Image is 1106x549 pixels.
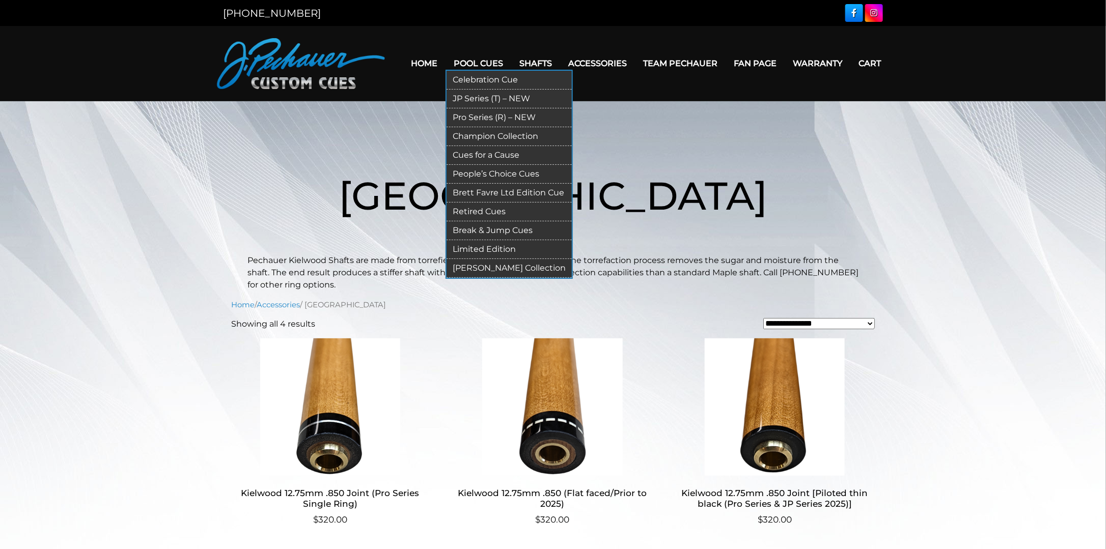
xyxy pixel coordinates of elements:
[447,221,572,240] a: Break & Jump Cues
[313,514,318,525] span: $
[447,240,572,259] a: Limited Edition
[447,71,572,90] a: Celebration Cue
[339,172,767,219] span: [GEOGRAPHIC_DATA]
[785,50,850,76] a: Warranty
[850,50,889,76] a: Cart
[454,484,652,513] h2: Kielwood 12.75mm .850 (Flat faced/Prior to 2025)
[447,146,572,165] a: Cues for a Cause
[511,50,560,76] a: Shafts
[231,299,875,310] nav: Breadcrumb
[446,50,511,76] a: Pool Cues
[231,338,429,526] a: Kielwood 12.75mm .850 Joint (Pro Series Single Ring) $320.00
[454,338,652,476] img: Kielwood 12.75mm .850 (Flat faced/Prior to 2025)
[217,38,385,89] img: Pechauer Custom Cues
[536,514,570,525] bdi: 320.00
[560,50,635,76] a: Accessories
[676,338,874,526] a: Kielwood 12.75mm .850 Joint [Piloted thin black (Pro Series & JP Series 2025)] $320.00
[403,50,446,76] a: Home
[726,50,785,76] a: Fan Page
[447,184,572,203] a: Brett Favre Ltd Edition Cue
[247,254,859,291] p: Pechauer Kielwood Shafts are made from torrefied hard-rock Canadian Maple. The torrefaction proce...
[447,90,572,108] a: JP Series (T) – NEW
[536,514,541,525] span: $
[758,514,792,525] bdi: 320.00
[231,300,255,309] a: Home
[447,127,572,146] a: Champion Collection
[231,338,429,476] img: Kielwood 12.75mm .850 Joint (Pro Series Single Ring)
[231,318,315,330] p: Showing all 4 results
[447,165,572,184] a: People’s Choice Cues
[676,338,874,476] img: Kielwood 12.75mm .850 Joint [Piloted thin black (Pro Series & JP Series 2025)]
[763,318,875,329] select: Shop order
[635,50,726,76] a: Team Pechauer
[676,484,874,513] h2: Kielwood 12.75mm .850 Joint [Piloted thin black (Pro Series & JP Series 2025)]
[447,259,572,278] a: [PERSON_NAME] Collection
[257,300,300,309] a: Accessories
[454,338,652,526] a: Kielwood 12.75mm .850 (Flat faced/Prior to 2025) $320.00
[223,7,321,19] a: [PHONE_NUMBER]
[447,108,572,127] a: Pro Series (R) – NEW
[231,484,429,513] h2: Kielwood 12.75mm .850 Joint (Pro Series Single Ring)
[758,514,763,525] span: $
[313,514,347,525] bdi: 320.00
[447,203,572,221] a: Retired Cues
